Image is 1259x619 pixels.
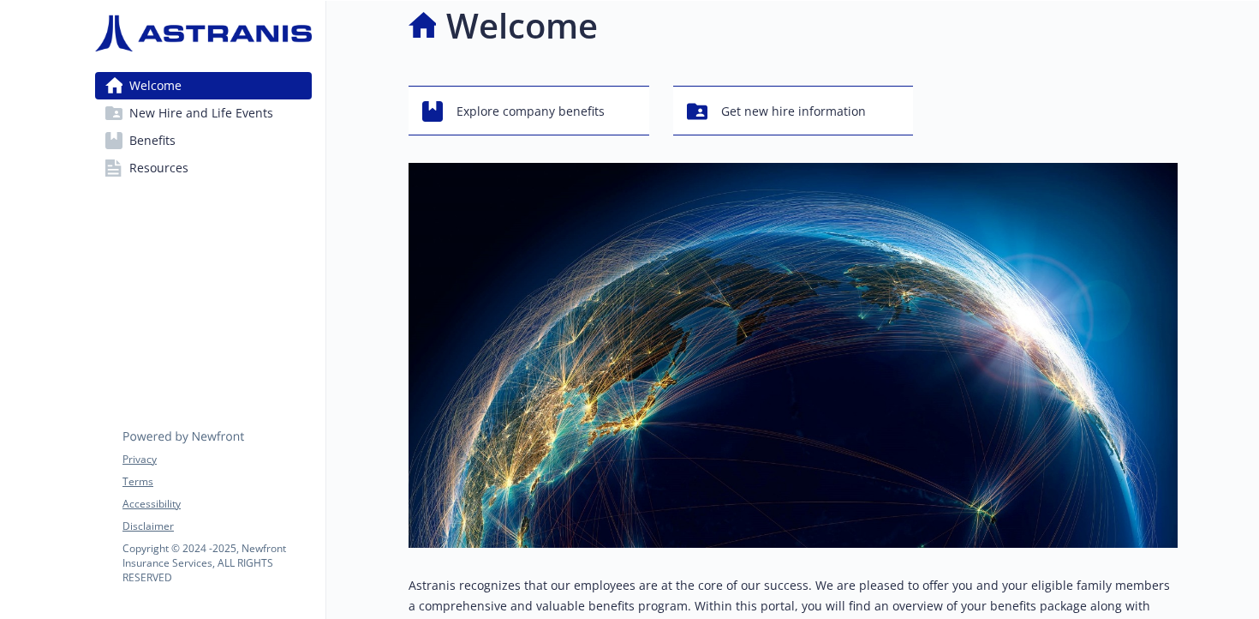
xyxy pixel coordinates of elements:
a: Welcome [95,72,312,99]
span: Explore company benefits [456,95,605,128]
p: Copyright © 2024 - 2025 , Newfront Insurance Services, ALL RIGHTS RESERVED [122,541,311,585]
a: Terms [122,474,311,490]
a: New Hire and Life Events [95,99,312,127]
a: Disclaimer [122,519,311,534]
a: Privacy [122,452,311,467]
button: Explore company benefits [409,86,649,135]
button: Get new hire information [673,86,914,135]
a: Accessibility [122,496,311,512]
span: Welcome [129,72,182,99]
span: Benefits [129,127,176,154]
a: Benefits [95,127,312,154]
span: New Hire and Life Events [129,99,273,127]
span: Get new hire information [721,95,866,128]
img: overview page banner [409,163,1178,548]
a: Resources [95,154,312,182]
span: Resources [129,154,188,182]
